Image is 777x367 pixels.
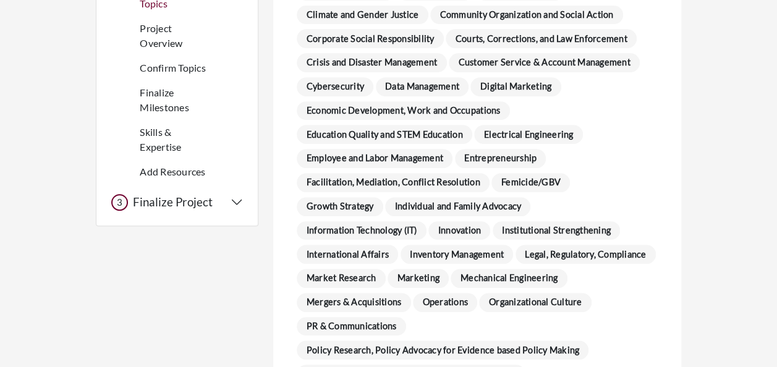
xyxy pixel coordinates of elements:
[474,125,582,144] span: Electrical Engineering
[446,29,637,48] span: Courts, Corrections, and Law Enforcement
[297,317,406,336] span: PR & Communications
[297,221,427,240] span: Information Technology (IT)
[111,194,128,211] div: 3
[449,53,640,72] span: Customer Service & Account Management
[128,195,213,209] h5: Finalize Project
[297,101,509,120] span: Economic Development, Work and Occupations
[297,125,472,144] span: Education Quality and STEM Education
[430,6,623,25] span: Community Organization and Social Action
[297,53,446,72] span: Crisis and Disaster Management
[451,269,567,288] span: Mechanical Engineering
[111,194,243,211] button: 3 Finalize Project
[493,221,621,240] span: Institutional Strengthening
[297,269,386,288] span: Market Research
[297,29,444,48] span: Corporate Social Responsibility
[491,173,570,192] span: Femicide/GBV
[479,293,591,312] span: Organizational Culture
[401,245,514,264] span: Inventory Management
[376,77,469,96] span: Data Management
[388,269,449,288] span: Marketing
[470,77,561,96] span: Digital Marketing
[297,173,490,192] span: Facilitation, Mediation, Conflict Resolution
[516,245,656,264] span: Legal, Regulatory, Compliance
[413,293,477,312] span: Operations
[297,77,373,96] span: Cybersecurity
[297,6,428,25] span: Climate and Gender Justice
[297,245,398,264] span: International Affairs
[385,197,530,216] span: Individual and Family Advocacy
[297,340,588,360] span: Policy Research, Policy Advocacy for Evidence based Policy Making
[297,149,452,168] span: Employee and Labor Management
[455,149,546,168] span: Entrepreneurship
[297,197,383,216] span: Growth Strategy
[297,293,410,312] span: Mergers & Acquisitions
[428,221,490,240] span: Innovation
